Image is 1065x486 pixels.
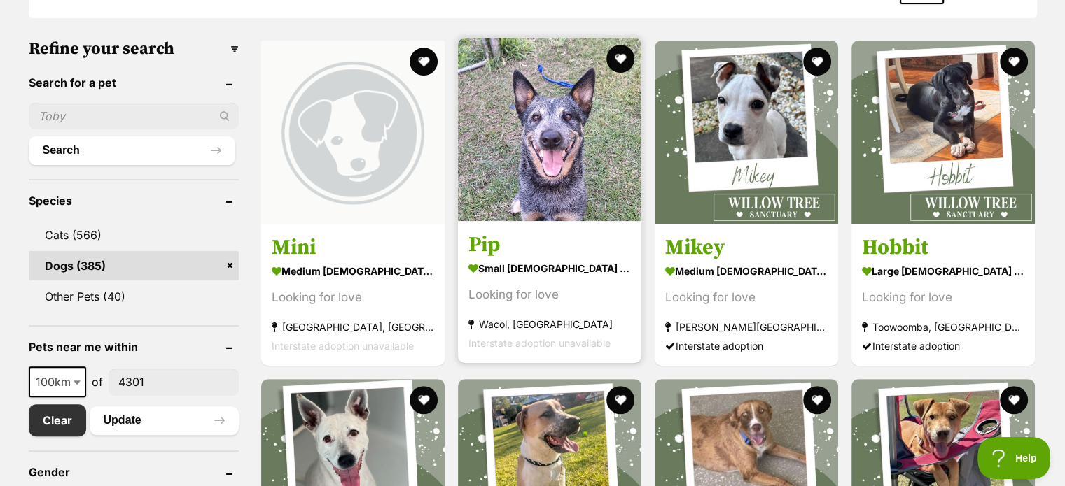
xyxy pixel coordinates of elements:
[29,136,235,164] button: Search
[468,337,611,349] span: Interstate adoption unavailable
[977,437,1051,479] iframe: Help Scout Beacon - Open
[458,38,641,221] img: Pip - Australian Stumpy Tail Cattle Dog
[665,288,828,307] div: Looking for love
[29,76,239,89] header: Search for a pet
[272,234,434,261] h3: Mini
[862,317,1024,336] strong: Toowoomba, [GEOGRAPHIC_DATA]
[655,41,838,224] img: Mikey - Staffordshire Bull Terrier Dog
[665,234,828,261] h3: Mikey
[261,224,445,366] a: Mini medium [DEMOGRAPHIC_DATA] Dog Looking for love [GEOGRAPHIC_DATA], [GEOGRAPHIC_DATA] Intersta...
[29,282,239,311] a: Other Pets (40)
[109,369,239,395] input: postcode
[29,251,239,280] a: Dogs (385)
[29,341,239,353] header: Pets near me within
[851,224,1035,366] a: Hobbit large [DEMOGRAPHIC_DATA] Dog Looking for love Toowoomba, [GEOGRAPHIC_DATA] Interstate adop...
[272,288,434,307] div: Looking for love
[29,39,239,59] h3: Refine your search
[272,340,414,352] span: Interstate adoption unavailable
[851,41,1035,224] img: Hobbit - Great Dane Dog
[803,386,831,414] button: favourite
[458,221,641,363] a: Pip small [DEMOGRAPHIC_DATA] Dog Looking for love Wacol, [GEOGRAPHIC_DATA] Interstate adoption un...
[468,231,631,258] h3: Pip
[606,45,634,73] button: favourite
[665,261,828,281] strong: medium [DEMOGRAPHIC_DATA] Dog
[803,48,831,76] button: favourite
[272,261,434,281] strong: medium [DEMOGRAPHIC_DATA] Dog
[92,373,103,390] span: of
[665,336,828,355] div: Interstate adoption
[468,285,631,304] div: Looking for love
[1001,48,1029,76] button: favourite
[30,372,85,392] span: 100km
[90,406,239,434] button: Update
[272,317,434,336] strong: [GEOGRAPHIC_DATA], [GEOGRAPHIC_DATA]
[606,386,634,414] button: favourite
[655,224,838,366] a: Mikey medium [DEMOGRAPHIC_DATA] Dog Looking for love [PERSON_NAME][GEOGRAPHIC_DATA], [GEOGRAPHIC_...
[862,234,1024,261] h3: Hobbit
[410,386,438,414] button: favourite
[29,466,239,478] header: Gender
[862,288,1024,307] div: Looking for love
[29,194,239,207] header: Species
[29,103,239,129] input: Toby
[410,48,438,76] button: favourite
[1001,386,1029,414] button: favourite
[862,261,1024,281] strong: large [DEMOGRAPHIC_DATA] Dog
[862,336,1024,355] div: Interstate adoption
[29,220,239,250] a: Cats (566)
[29,366,86,397] span: 100km
[468,315,631,334] strong: Wacol, [GEOGRAPHIC_DATA]
[665,317,828,336] strong: [PERSON_NAME][GEOGRAPHIC_DATA], [GEOGRAPHIC_DATA]
[468,258,631,278] strong: small [DEMOGRAPHIC_DATA] Dog
[29,404,86,436] a: Clear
